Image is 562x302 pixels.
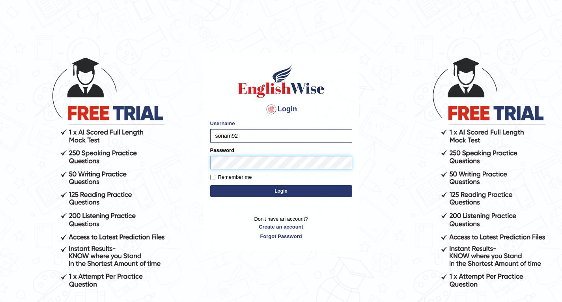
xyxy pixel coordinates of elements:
p: Don't have an account? [210,215,352,240]
button: Login [210,185,352,197]
label: Remember me [210,173,252,181]
input: Remember me [210,175,215,180]
label: Password [210,146,234,154]
a: Forgot Password [210,233,352,240]
h4: Login [210,103,352,116]
img: Logo of English Wise sign in for intelligent practice with AI [236,64,326,99]
a: Create an account [210,223,352,231]
label: Username [210,120,235,127]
